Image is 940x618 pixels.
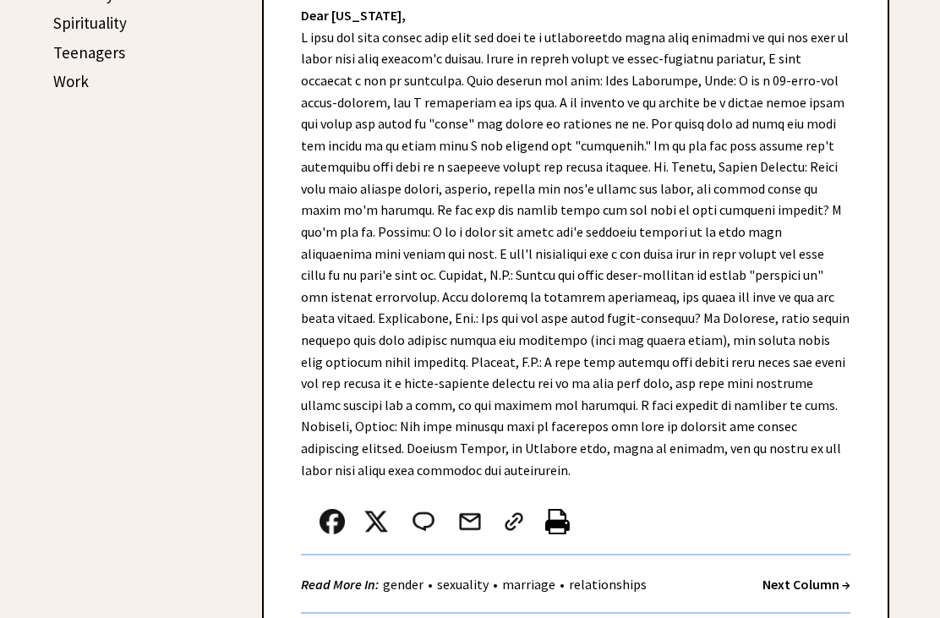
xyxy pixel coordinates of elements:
[379,576,428,593] a: gender
[457,509,483,534] img: mail.png
[409,509,438,534] img: message_round%202.png
[762,576,850,593] a: Next Column →
[565,576,651,593] a: relationships
[320,509,345,534] img: facebook.png
[363,509,389,534] img: x_small.png
[498,576,560,593] a: marriage
[545,509,570,534] img: printer%20icon.png
[53,13,127,33] a: Spirituality
[501,509,527,534] img: link_02.png
[301,574,651,595] div: • • •
[433,576,493,593] a: sexuality
[301,7,406,24] strong: Dear [US_STATE],
[301,576,379,593] strong: Read More In:
[53,71,89,91] a: Work
[53,42,125,63] a: Teenagers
